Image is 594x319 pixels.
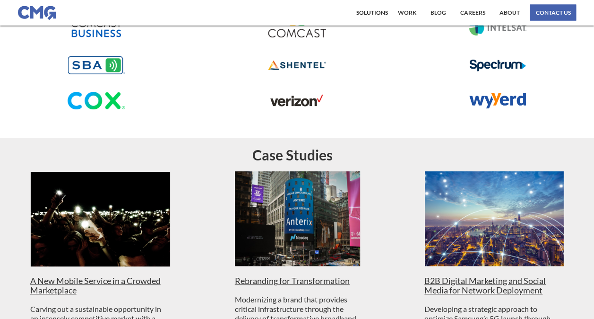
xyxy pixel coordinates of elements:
[424,276,564,304] a: B2B Digital Marketing and Social Media for Network Deployment‍
[235,276,360,295] a: Rebranding for Transformation‍
[535,10,570,16] div: Contact us
[356,10,388,16] div: Solutions
[497,5,522,21] a: About
[30,276,171,304] a: A New Mobile Service in a Crowded Marketplace
[428,5,448,21] a: BLOG
[457,5,487,21] a: Careers
[395,5,418,21] a: work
